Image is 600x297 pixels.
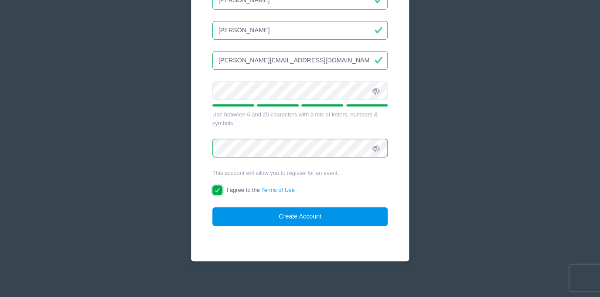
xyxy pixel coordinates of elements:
[261,187,295,193] a: Terms of Use
[226,187,294,193] span: I agree to the
[212,51,388,70] input: Email
[212,207,388,226] button: Create Account
[212,21,388,40] input: Last Name
[212,169,388,178] div: This account will allow you to register for an event.
[212,185,222,195] input: I agree to theTerms of Use
[212,110,388,127] div: Use between 6 and 25 characters with a mix of letters, numbers & symbols.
